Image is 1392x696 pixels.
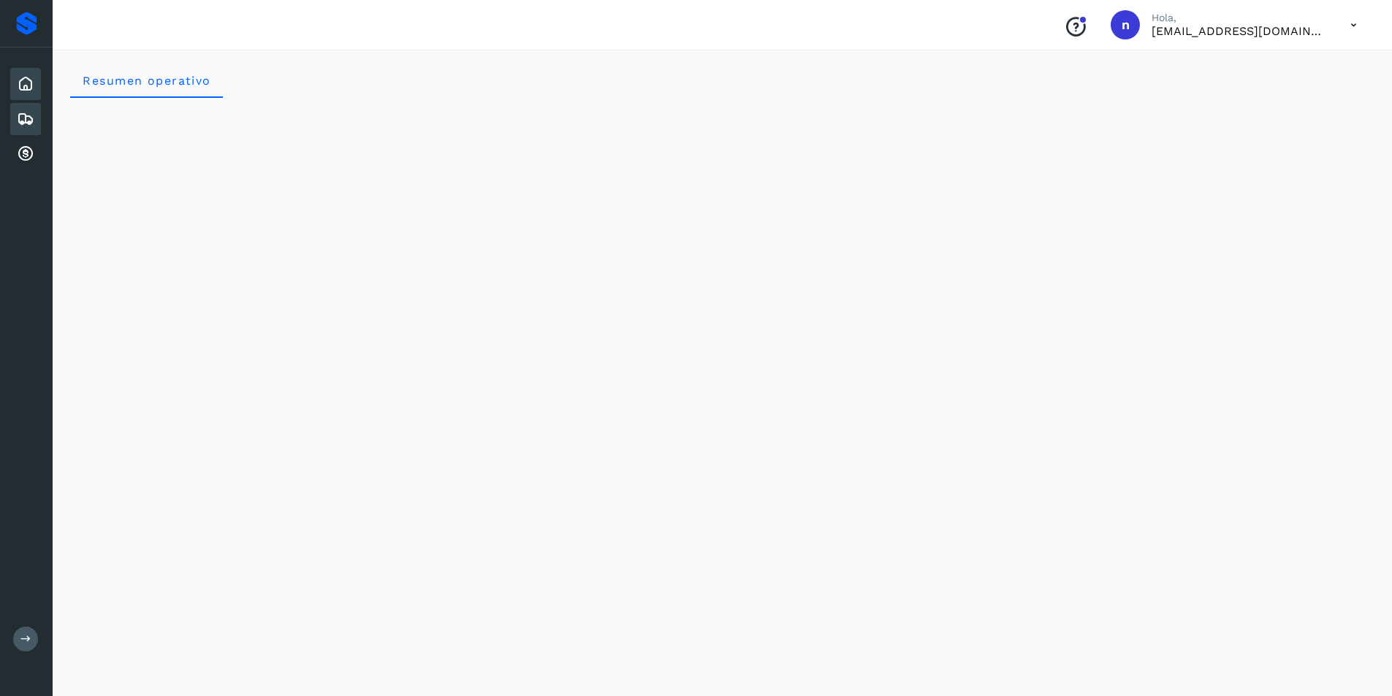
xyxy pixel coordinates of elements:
[1152,12,1327,24] p: Hola,
[1152,24,1327,38] p: nchavez@aeo.mx
[10,68,41,100] div: Inicio
[82,74,211,88] span: Resumen operativo
[10,138,41,170] div: Cuentas por cobrar
[10,103,41,135] div: Embarques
